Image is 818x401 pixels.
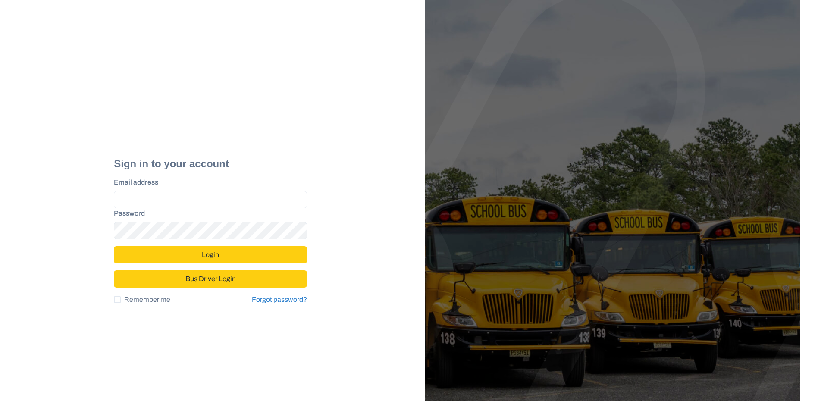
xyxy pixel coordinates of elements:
[252,294,307,305] a: Forgot password?
[124,294,170,305] span: Remember me
[114,177,302,188] label: Email address
[114,246,307,263] button: Login
[114,158,307,170] h2: Sign in to your account
[114,271,307,279] a: Bus Driver Login
[114,208,302,219] label: Password
[252,296,307,303] a: Forgot password?
[114,270,307,288] button: Bus Driver Login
